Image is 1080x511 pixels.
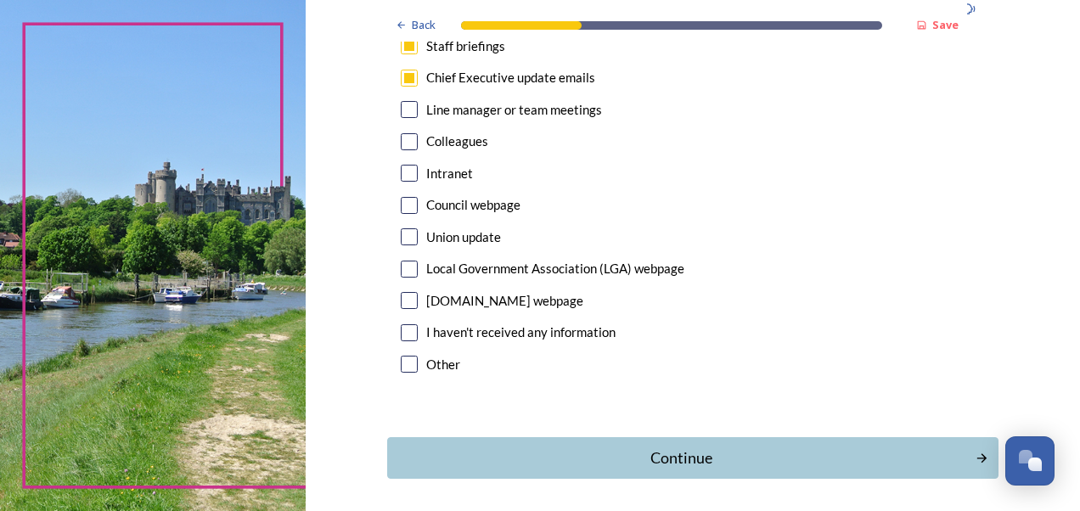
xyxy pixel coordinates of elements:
[1005,436,1055,486] button: Open Chat
[426,36,505,56] div: Staff briefings
[426,355,460,374] div: Other
[426,100,602,120] div: Line manager or team meetings
[387,437,998,479] button: Continue
[426,195,520,215] div: Council webpage
[426,227,501,247] div: Union update
[426,164,473,183] div: Intranet
[412,17,436,33] span: Back
[426,291,583,311] div: [DOMAIN_NAME] webpage
[932,17,959,32] strong: Save
[426,259,684,278] div: Local Government Association (LGA) webpage
[426,68,595,87] div: Chief Executive update emails
[426,323,616,342] div: I haven't received any information
[397,446,966,469] div: Continue
[426,132,488,151] div: Colleagues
